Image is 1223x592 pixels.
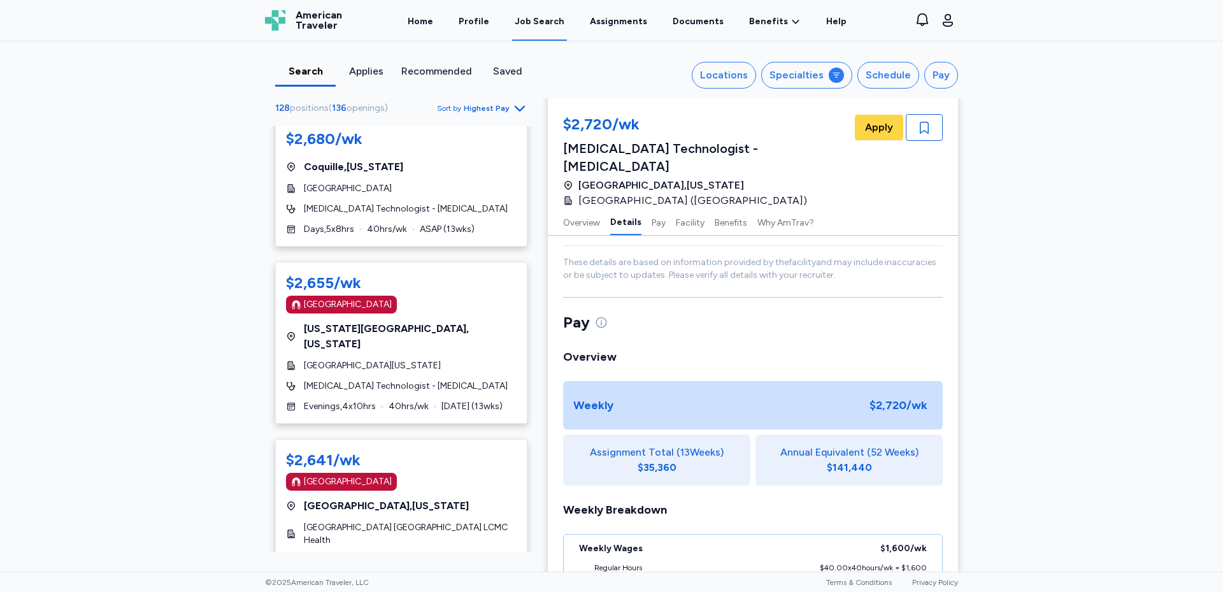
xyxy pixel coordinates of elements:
[676,445,724,460] span: ( 13 Weeks)
[437,101,527,116] button: Sort byHighest Pay
[880,542,927,555] div: $1,600 /wk
[590,445,674,460] span: Assignment Total
[578,193,807,208] span: [GEOGRAPHIC_DATA] ([GEOGRAPHIC_DATA])
[867,445,919,460] span: (52 Weeks)
[304,203,508,215] span: [MEDICAL_DATA] Technologist - [MEDICAL_DATA]
[826,578,892,587] a: Terms & Conditions
[515,15,564,28] div: Job Search
[563,312,590,333] span: Pay
[676,208,704,235] button: Facility
[780,445,864,460] span: Annual Equivalent
[304,298,392,311] div: [GEOGRAPHIC_DATA]
[578,178,744,193] span: [GEOGRAPHIC_DATA] , [US_STATE]
[563,208,600,235] button: Overview
[715,208,747,235] button: Benefits
[594,563,642,573] div: Regular Hours
[304,498,469,514] span: [GEOGRAPHIC_DATA] , [US_STATE]
[700,68,748,83] div: Locations
[341,64,391,79] div: Applies
[864,391,933,419] div: $2,720 /wk
[749,15,788,28] span: Benefits
[866,68,911,83] div: Schedule
[286,273,361,293] div: $2,655/wk
[924,62,958,89] button: Pay
[464,103,510,113] span: Highest Pay
[579,542,643,555] div: Weekly Wages
[638,460,676,475] div: $35,360
[563,114,852,137] div: $2,720/wk
[441,400,503,413] span: [DATE] ( 13 wks)
[304,400,376,413] span: Evenings , 4 x 10 hrs
[827,460,872,475] div: $141,440
[692,62,756,89] button: Locations
[912,578,958,587] a: Privacy Policy
[855,115,903,140] button: Apply
[652,208,666,235] button: Pay
[757,208,814,235] button: Why AmTrav?
[512,1,567,41] a: Job Search
[820,563,927,573] div: $40.00 x 40 hours/wk = $1,600
[482,64,533,79] div: Saved
[304,475,392,488] div: [GEOGRAPHIC_DATA]
[286,450,361,470] div: $2,641/wk
[933,68,950,83] div: Pay
[367,223,407,236] span: 40 hrs/wk
[275,103,290,113] span: 128
[265,10,285,31] img: Logo
[769,68,824,83] div: Specialties
[761,62,852,89] button: Specialties
[304,321,517,352] span: [US_STATE][GEOGRAPHIC_DATA] , [US_STATE]
[304,380,508,393] span: [MEDICAL_DATA] Technologist - [MEDICAL_DATA]
[610,208,641,235] button: Details
[296,10,342,31] span: American Traveler
[401,64,472,79] div: Recommended
[573,396,613,414] div: Weekly
[304,359,441,372] span: [GEOGRAPHIC_DATA][US_STATE]
[332,103,347,113] span: 136
[437,103,461,113] span: Sort by
[280,64,331,79] div: Search
[563,256,943,282] p: These details are based on information provided by the facility and may include inaccuracies or b...
[265,577,369,588] span: © 2025 American Traveler, LLC
[749,15,801,28] a: Benefits
[304,223,354,236] span: Days , 5 x 8 hrs
[286,129,362,149] div: $2,680/wk
[304,182,392,195] span: [GEOGRAPHIC_DATA]
[304,159,403,175] span: Coquille , [US_STATE]
[304,521,517,547] span: [GEOGRAPHIC_DATA] [GEOGRAPHIC_DATA] LCMC Health
[563,501,943,519] div: Weekly Breakdown
[857,62,919,89] button: Schedule
[563,140,852,175] div: [MEDICAL_DATA] Technologist - [MEDICAL_DATA]
[290,103,329,113] span: positions
[420,223,475,236] span: ASAP ( 13 wks)
[275,102,393,115] div: ( )
[563,348,943,366] div: Overview
[347,103,385,113] span: openings
[865,120,893,135] span: Apply
[389,400,429,413] span: 40 hrs/wk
